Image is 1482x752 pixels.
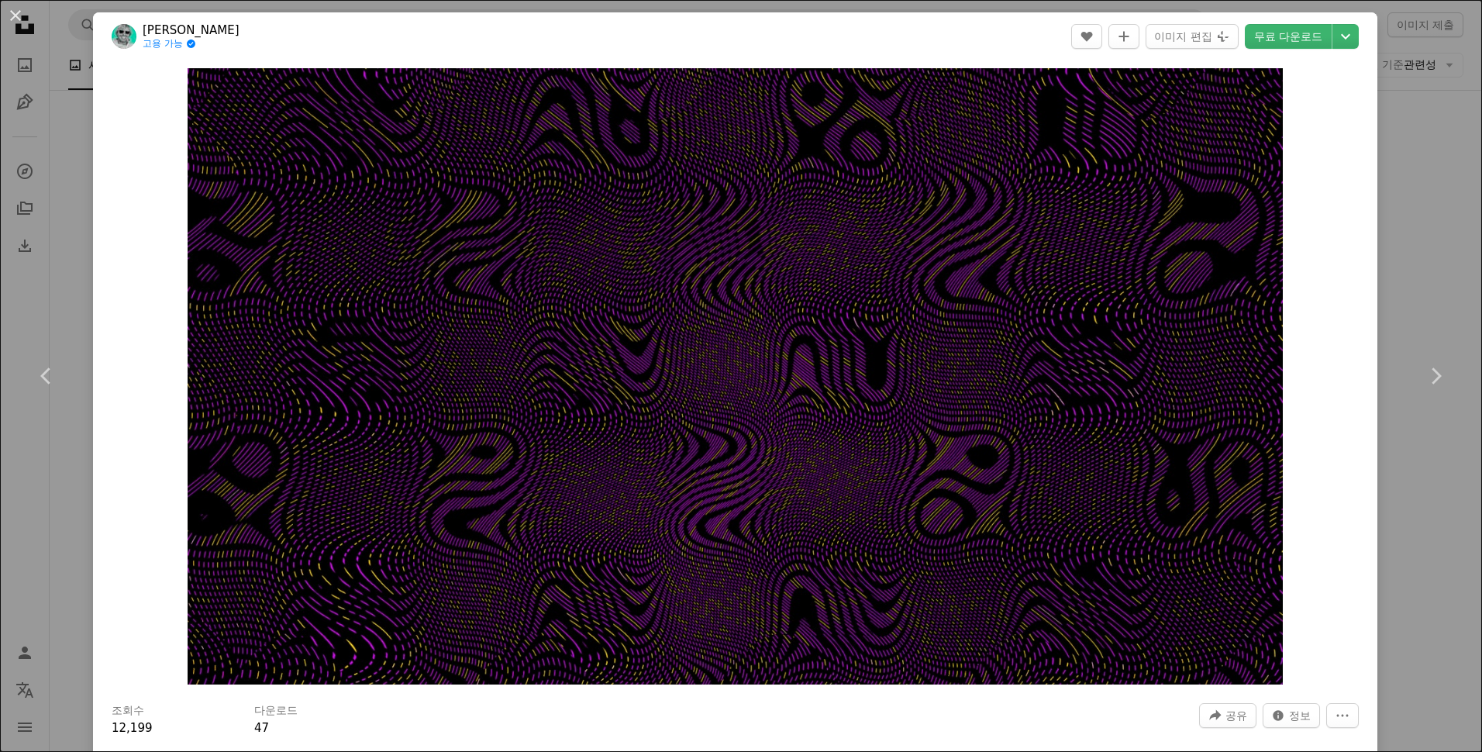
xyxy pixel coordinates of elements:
button: 컬렉션에 추가 [1108,24,1139,49]
a: [PERSON_NAME] [143,22,240,38]
button: 이 이미지 확대 [188,68,1283,685]
a: 무료 다운로드 [1245,24,1332,49]
button: 이 이미지 관련 통계 [1263,703,1320,728]
span: 정보 [1289,704,1311,727]
span: 공유 [1225,704,1247,727]
button: 좋아요 [1071,24,1102,49]
img: 물결 모양의 선이 있는 추상적인 보라색과 검은색 패턴입니다. [188,68,1283,685]
button: 이미지 편집 [1146,24,1238,49]
img: Logan Voss의 프로필로 이동 [112,24,136,49]
button: 다운로드 크기 선택 [1332,24,1359,49]
h3: 다운로드 [254,703,298,719]
a: 다음 [1389,302,1482,450]
button: 이 이미지 공유 [1199,703,1256,728]
span: 12,199 [112,721,153,735]
h3: 조회수 [112,703,144,719]
span: 47 [254,721,269,735]
button: 더 많은 작업 [1326,703,1359,728]
a: 고용 가능 [143,38,240,50]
